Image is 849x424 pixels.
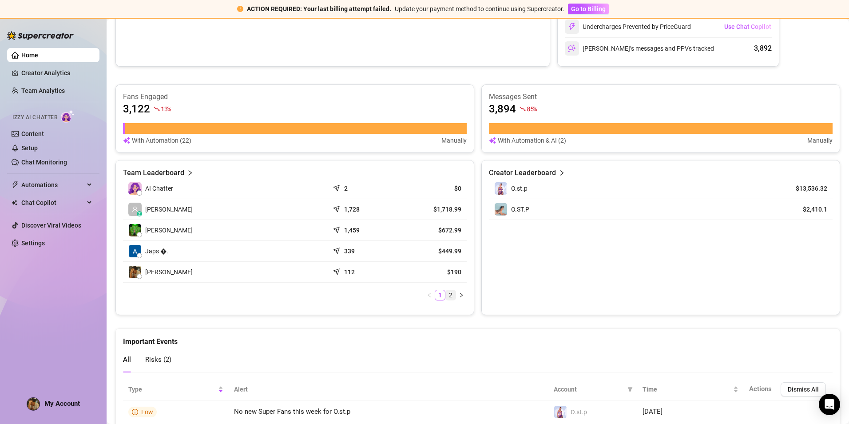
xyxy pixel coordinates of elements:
button: right [456,290,467,300]
span: right [187,168,193,178]
span: Actions [749,385,772,393]
article: 1,459 [344,226,360,235]
span: Automations [21,178,84,192]
div: Important Events [123,329,833,347]
span: My Account [44,400,80,408]
a: Team Analytics [21,87,65,94]
span: Low [141,408,153,416]
img: svg%3e [568,44,576,52]
span: 13 % [161,104,171,113]
a: Go to Billing [568,5,609,12]
span: [PERSON_NAME] [145,267,193,277]
strong: ACTION REQUIRED: Your last billing attempt failed. [247,5,391,12]
img: ACg8ocIxr69v9h7S4stt9VMss9-MI8SMZqGbo121PrViwpAecSLsHY8=s96-c [27,398,40,410]
img: svg%3e [568,23,576,31]
span: fall [520,106,526,112]
span: send [333,266,342,275]
th: Alert [229,379,548,400]
button: Dismiss All [781,382,826,396]
span: fall [154,106,160,112]
a: 1 [435,290,445,300]
img: svg%3e [123,136,130,145]
span: O.st.p [571,408,587,416]
li: Previous Page [424,290,435,300]
span: Go to Billing [571,5,606,12]
span: send [333,183,342,192]
button: left [424,290,435,300]
article: $672.99 [403,226,461,235]
a: 2 [446,290,456,300]
span: thunderbolt [12,181,19,188]
span: Use Chat Copilot [724,23,771,30]
span: No new Super Fans this week for O.st.p [234,408,350,416]
span: Japs �. [145,246,168,256]
div: Open Intercom Messenger [819,394,840,415]
article: $13,536.32 [787,184,827,193]
span: Izzy AI Chatter [12,113,57,122]
span: right [559,168,565,178]
button: Use Chat Copilot [724,20,772,34]
img: izzy-ai-chatter-avatar-DDCN_rTZ.svg [128,182,142,195]
img: Ge RM [129,224,141,236]
span: Risks ( 2 ) [145,356,171,364]
span: Update your payment method to continue using Supercreator. [395,5,564,12]
div: Undercharges Prevented by PriceGuard [565,20,691,34]
article: Manually [807,136,833,145]
article: 3,122 [123,102,150,116]
a: Home [21,52,38,59]
span: O.st.p [511,185,528,192]
li: 1 [435,290,445,300]
a: Discover Viral Videos [21,222,81,229]
span: 85 % [527,104,537,113]
li: Next Page [456,290,467,300]
span: Type [128,384,216,394]
th: Time [637,379,744,400]
span: left [427,292,432,298]
button: Go to Billing [568,4,609,14]
img: Vince Bandivas [129,266,141,278]
span: Chat Copilot [21,196,84,210]
article: $449.99 [403,247,461,256]
img: O.st.p [495,182,507,195]
span: send [333,224,342,233]
th: Type [123,379,229,400]
span: send [333,245,342,254]
article: Fans Engaged [123,92,467,102]
span: filter [626,383,635,396]
div: [PERSON_NAME]’s messages and PPVs tracked [565,41,714,56]
article: 3,894 [489,102,516,116]
article: $0 [403,184,461,193]
a: Creator Analytics [21,66,92,80]
img: Chat Copilot [12,200,17,206]
article: With Automation (22) [132,136,191,145]
span: [DATE] [643,408,663,416]
article: Messages Sent [489,92,833,102]
img: AI Chatter [61,110,75,123]
span: Account [554,384,624,394]
span: filter [627,387,633,392]
article: $190 [403,268,461,276]
span: exclamation-circle [237,6,243,12]
span: [PERSON_NAME] [145,204,193,214]
article: 112 [344,268,355,276]
article: Creator Leaderboard [489,168,556,178]
span: O.ST.P [511,206,529,213]
a: Setup [21,144,38,152]
span: [PERSON_NAME] [145,225,193,235]
img: Japs 🦋 [129,245,141,257]
span: Time [643,384,731,394]
article: Manually [441,136,467,145]
article: With Automation & AI (2) [498,136,566,145]
article: $2,410.1 [787,205,827,214]
a: Settings [21,240,45,247]
article: Team Leaderboard [123,168,184,178]
article: $1,718.99 [403,205,461,214]
img: logo-BBDzfeDw.svg [7,31,74,40]
a: Content [21,130,44,137]
span: send [333,204,342,212]
span: user [132,206,138,212]
span: Dismiss All [788,386,819,393]
img: O.st.p [554,406,567,418]
article: 339 [344,247,355,256]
